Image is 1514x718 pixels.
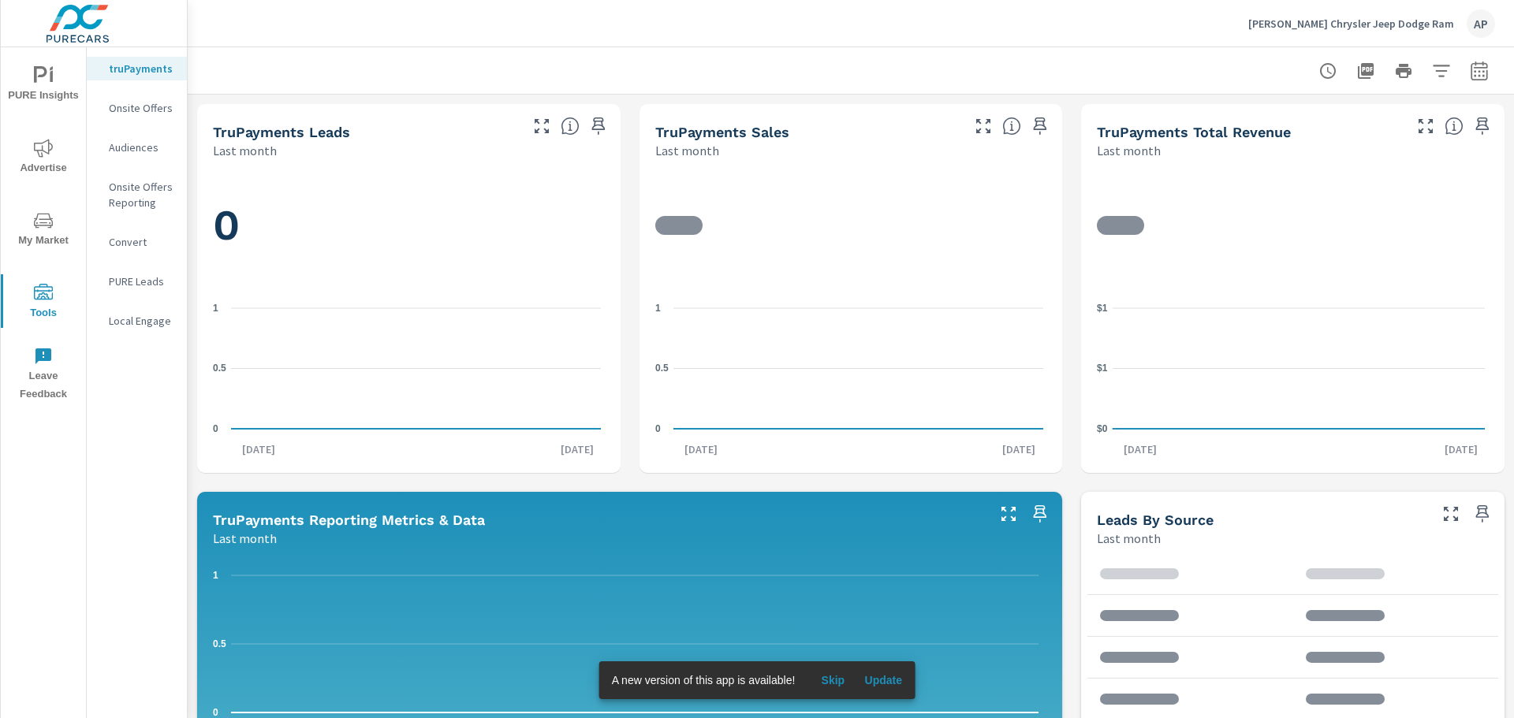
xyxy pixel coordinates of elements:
[1002,117,1021,136] span: Number of sales matched to a truPayments lead. [Source: This data is sourced from the dealer's DM...
[213,529,277,548] p: Last month
[213,141,277,160] p: Last month
[655,423,661,434] text: 0
[550,441,605,457] p: [DATE]
[6,66,81,105] span: PURE Insights
[213,638,226,649] text: 0.5
[1464,55,1495,87] button: Select Date Range
[1097,141,1161,160] p: Last month
[1097,512,1214,528] h5: Leads By Source
[109,179,174,210] p: Onsite Offers Reporting
[213,124,350,140] h5: truPayments Leads
[996,501,1021,526] button: Make Fullscreen
[1467,9,1495,38] div: AP
[858,668,908,693] button: Update
[213,512,485,528] h5: truPayments Reporting Metrics & Data
[6,211,81,250] span: My Market
[1470,113,1495,139] span: Save this to your personalized report
[1445,117,1464,136] span: Total revenue from sales matched to a truPayments lead. [Source: This data is sourced from the de...
[864,673,902,687] span: Update
[1434,441,1489,457] p: [DATE]
[213,423,218,434] text: 0
[1426,55,1457,87] button: Apply Filters
[87,309,187,333] div: Local Engage
[87,230,187,254] div: Convert
[655,124,789,140] h5: truPayments Sales
[612,674,796,686] span: A new version of this app is available!
[109,313,174,329] p: Local Engage
[87,175,187,214] div: Onsite Offers Reporting
[529,113,554,139] button: Make Fullscreen
[231,441,286,457] p: [DATE]
[991,441,1046,457] p: [DATE]
[561,117,580,136] span: The number of truPayments leads.
[6,347,81,404] span: Leave Feedback
[1113,441,1168,457] p: [DATE]
[109,61,174,76] p: truPayments
[213,303,218,314] text: 1
[1350,55,1382,87] button: "Export Report to PDF"
[1,47,86,410] div: nav menu
[213,707,218,718] text: 0
[6,139,81,177] span: Advertise
[1097,529,1161,548] p: Last month
[1438,501,1464,526] button: Make Fullscreen
[1097,363,1108,374] text: $1
[586,113,611,139] span: Save this to your personalized report
[87,57,187,80] div: truPayments
[1097,423,1108,434] text: $0
[673,441,729,457] p: [DATE]
[213,199,605,252] h1: 0
[6,284,81,322] span: Tools
[87,270,187,293] div: PURE Leads
[87,96,187,120] div: Onsite Offers
[109,273,174,289] p: PURE Leads
[807,668,858,693] button: Skip
[1470,501,1495,526] span: Save this to your personalized report
[971,113,996,139] button: Make Fullscreen
[109,140,174,155] p: Audiences
[1027,501,1053,526] span: Save this to your personalized report
[1097,124,1291,140] h5: truPayments Total Revenue
[109,100,174,116] p: Onsite Offers
[1248,17,1454,31] p: [PERSON_NAME] Chrysler Jeep Dodge Ram
[87,136,187,159] div: Audiences
[655,303,661,314] text: 1
[1097,303,1108,314] text: $1
[1388,55,1419,87] button: Print Report
[1027,113,1053,139] span: Save this to your personalized report
[1413,113,1438,139] button: Make Fullscreen
[655,363,669,374] text: 0.5
[213,363,226,374] text: 0.5
[814,673,852,687] span: Skip
[655,141,719,160] p: Last month
[213,570,218,581] text: 1
[109,234,174,250] p: Convert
